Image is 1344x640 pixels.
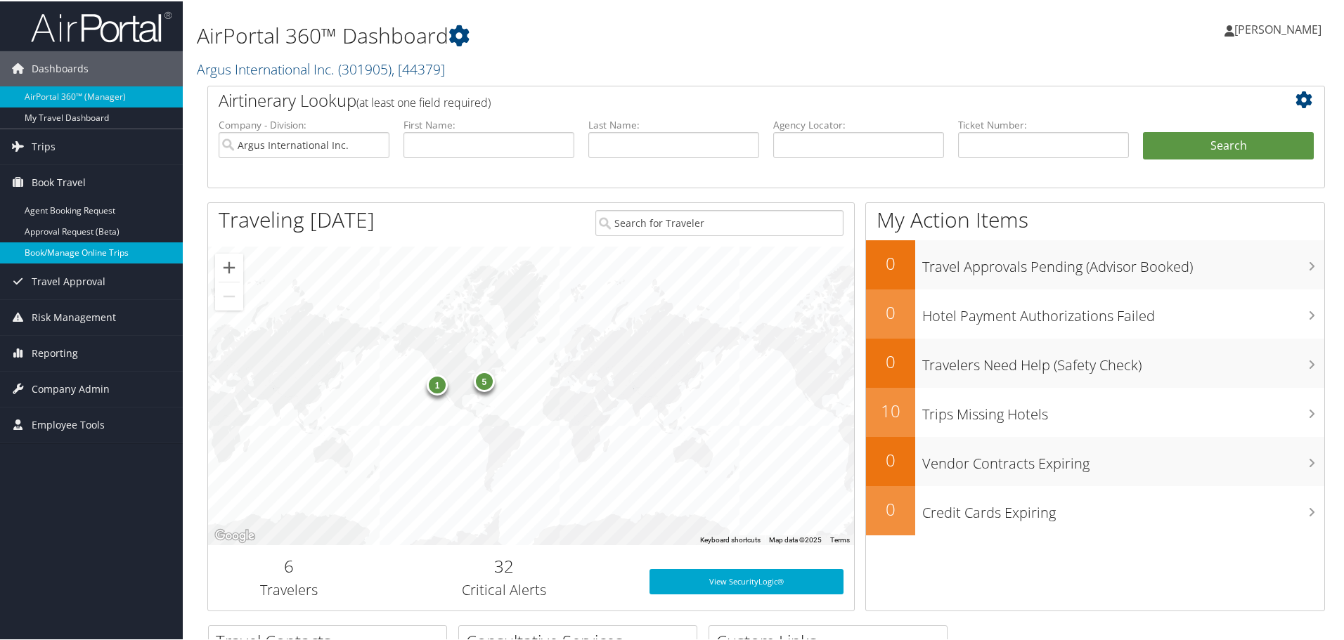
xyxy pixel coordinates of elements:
[866,204,1324,233] h1: My Action Items
[219,87,1221,111] h2: Airtinerary Lookup
[866,496,915,520] h2: 0
[866,250,915,274] h2: 0
[32,370,110,405] span: Company Admin
[922,396,1324,423] h3: Trips Missing Hotels
[473,369,494,390] div: 5
[922,298,1324,325] h3: Hotel Payment Authorizations Failed
[866,348,915,372] h2: 0
[32,334,78,370] span: Reporting
[866,299,915,323] h2: 0
[212,525,258,544] img: Google
[427,373,448,394] div: 1
[769,535,822,542] span: Map data ©2025
[219,117,389,131] label: Company - Division:
[866,485,1324,534] a: 0Credit Cards Expiring
[212,525,258,544] a: Open this area in Google Maps (opens a new window)
[219,204,375,233] h1: Traveling [DATE]
[773,117,944,131] label: Agency Locator:
[866,337,1324,386] a: 0Travelers Need Help (Safety Check)
[922,249,1324,275] h3: Travel Approvals Pending (Advisor Booked)
[31,9,172,42] img: airportal-logo.png
[866,447,915,471] h2: 0
[866,386,1324,436] a: 10Trips Missing Hotels
[922,445,1324,472] h3: Vendor Contracts Expiring
[958,117,1129,131] label: Ticket Number:
[32,128,56,163] span: Trips
[866,436,1324,485] a: 0Vendor Contracts Expiring
[32,299,116,334] span: Risk Management
[588,117,759,131] label: Last Name:
[1234,20,1322,36] span: [PERSON_NAME]
[32,406,105,441] span: Employee Tools
[338,58,392,77] span: ( 301905 )
[219,553,359,577] h2: 6
[215,281,243,309] button: Zoom out
[1225,7,1336,49] a: [PERSON_NAME]
[392,58,445,77] span: , [ 44379 ]
[197,20,956,49] h1: AirPortal 360™ Dashboard
[380,579,628,599] h3: Critical Alerts
[197,58,445,77] a: Argus International Inc.
[219,579,359,599] h3: Travelers
[32,263,105,298] span: Travel Approval
[32,50,89,85] span: Dashboards
[403,117,574,131] label: First Name:
[215,252,243,280] button: Zoom in
[380,553,628,577] h2: 32
[700,534,761,544] button: Keyboard shortcuts
[356,93,491,109] span: (at least one field required)
[866,398,915,422] h2: 10
[595,209,844,235] input: Search for Traveler
[922,495,1324,521] h3: Credit Cards Expiring
[830,535,850,542] a: Terms (opens in new tab)
[866,239,1324,288] a: 0Travel Approvals Pending (Advisor Booked)
[1143,131,1314,159] button: Search
[922,347,1324,374] h3: Travelers Need Help (Safety Check)
[32,164,86,199] span: Book Travel
[650,568,844,593] a: View SecurityLogic®
[866,288,1324,337] a: 0Hotel Payment Authorizations Failed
